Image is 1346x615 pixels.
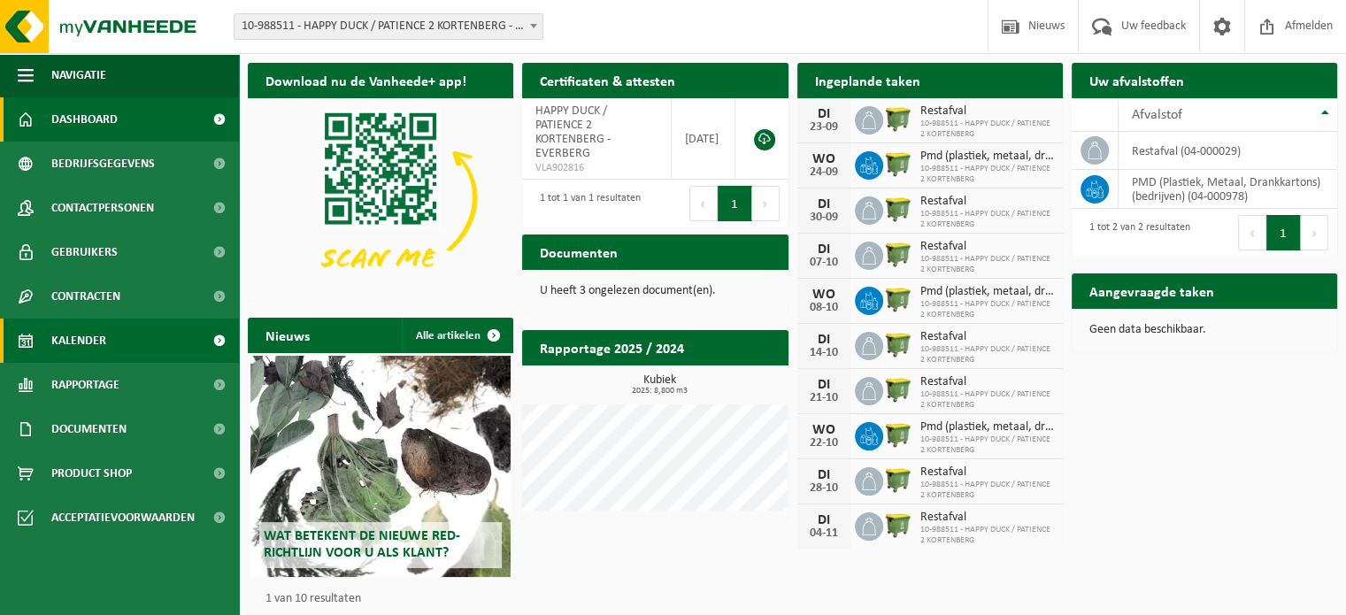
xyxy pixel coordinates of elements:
[920,330,1054,344] span: Restafval
[1072,63,1202,97] h2: Uw afvalstoffen
[402,318,511,353] a: Alle artikelen
[920,434,1054,456] span: 10-988511 - HAPPY DUCK / PATIENCE 2 KORTENBERG
[806,347,842,359] div: 14-10
[522,330,702,365] h2: Rapportage 2025 / 2024
[51,407,127,451] span: Documenten
[248,318,327,352] h2: Nieuws
[535,104,611,160] span: HAPPY DUCK / PATIENCE 2 KORTENBERG - EVERBERG
[920,420,1054,434] span: Pmd (plastiek, metaal, drankkartons) (bedrijven)
[920,195,1054,209] span: Restafval
[883,194,913,224] img: WB-1100-HPE-GN-50
[883,239,913,269] img: WB-1100-HPE-GN-50
[51,97,118,142] span: Dashboard
[235,14,542,39] span: 10-988511 - HAPPY DUCK / PATIENCE 2 KORTENBERG - EVERBERG
[920,285,1054,299] span: Pmd (plastiek, metaal, drankkartons) (bedrijven)
[920,480,1054,501] span: 10-988511 - HAPPY DUCK / PATIENCE 2 KORTENBERG
[883,465,913,495] img: WB-1100-HPE-GN-50
[234,13,543,40] span: 10-988511 - HAPPY DUCK / PATIENCE 2 KORTENBERG - EVERBERG
[51,142,155,186] span: Bedrijfsgegevens
[540,285,770,297] p: U heeft 3 ongelezen document(en).
[806,513,842,527] div: DI
[1089,324,1319,336] p: Geen data beschikbaar.
[1301,215,1328,250] button: Next
[51,451,132,496] span: Product Shop
[51,186,154,230] span: Contactpersonen
[51,363,119,407] span: Rapportage
[883,510,913,540] img: WB-1100-HPE-GN-50
[883,419,913,450] img: WB-1100-HPE-GN-50
[806,392,842,404] div: 21-10
[920,525,1054,546] span: 10-988511 - HAPPY DUCK / PATIENCE 2 KORTENBERG
[522,234,635,269] h2: Documenten
[920,209,1054,230] span: 10-988511 - HAPPY DUCK / PATIENCE 2 KORTENBERG
[51,274,120,319] span: Contracten
[1072,273,1232,308] h2: Aangevraagde taken
[248,98,513,297] img: Download de VHEPlus App
[535,161,658,175] span: VLA902816
[920,240,1054,254] span: Restafval
[806,302,842,314] div: 08-10
[920,104,1054,119] span: Restafval
[806,333,842,347] div: DI
[806,166,842,179] div: 24-09
[806,288,842,302] div: WO
[1119,132,1337,170] td: restafval (04-000029)
[806,211,842,224] div: 30-09
[920,375,1054,389] span: Restafval
[883,329,913,359] img: WB-1100-HPE-GN-50
[657,365,787,400] a: Bekijk rapportage
[1081,213,1190,252] div: 1 tot 2 van 2 resultaten
[920,150,1054,164] span: Pmd (plastiek, metaal, drankkartons) (bedrijven)
[920,254,1054,275] span: 10-988511 - HAPPY DUCK / PATIENCE 2 KORTENBERG
[920,465,1054,480] span: Restafval
[883,284,913,314] img: WB-1100-HPE-GN-50
[1266,215,1301,250] button: 1
[1132,108,1182,122] span: Afvalstof
[51,230,118,274] span: Gebruikers
[51,319,106,363] span: Kalender
[522,63,693,97] h2: Certificaten & attesten
[806,482,842,495] div: 28-10
[920,511,1054,525] span: Restafval
[264,529,460,560] span: Wat betekent de nieuwe RED-richtlijn voor u als klant?
[806,468,842,482] div: DI
[672,98,735,180] td: [DATE]
[920,119,1054,140] span: 10-988511 - HAPPY DUCK / PATIENCE 2 KORTENBERG
[920,389,1054,411] span: 10-988511 - HAPPY DUCK / PATIENCE 2 KORTENBERG
[250,356,511,577] a: Wat betekent de nieuwe RED-richtlijn voor u als klant?
[248,63,484,97] h2: Download nu de Vanheede+ app!
[883,374,913,404] img: WB-1100-HPE-GN-50
[689,186,718,221] button: Previous
[806,423,842,437] div: WO
[806,197,842,211] div: DI
[51,53,106,97] span: Navigatie
[531,374,788,396] h3: Kubiek
[806,378,842,392] div: DI
[883,149,913,179] img: WB-1100-HPE-GN-50
[531,387,788,396] span: 2025: 8,800 m3
[806,437,842,450] div: 22-10
[752,186,780,221] button: Next
[883,104,913,134] img: WB-1100-HPE-GN-50
[806,152,842,166] div: WO
[797,63,938,97] h2: Ingeplande taken
[806,107,842,121] div: DI
[718,186,752,221] button: 1
[920,344,1054,365] span: 10-988511 - HAPPY DUCK / PATIENCE 2 KORTENBERG
[806,242,842,257] div: DI
[1238,215,1266,250] button: Previous
[531,184,641,223] div: 1 tot 1 van 1 resultaten
[920,299,1054,320] span: 10-988511 - HAPPY DUCK / PATIENCE 2 KORTENBERG
[51,496,195,540] span: Acceptatievoorwaarden
[806,257,842,269] div: 07-10
[1119,170,1337,209] td: PMD (Plastiek, Metaal, Drankkartons) (bedrijven) (04-000978)
[806,527,842,540] div: 04-11
[920,164,1054,185] span: 10-988511 - HAPPY DUCK / PATIENCE 2 KORTENBERG
[806,121,842,134] div: 23-09
[265,593,504,605] p: 1 van 10 resultaten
